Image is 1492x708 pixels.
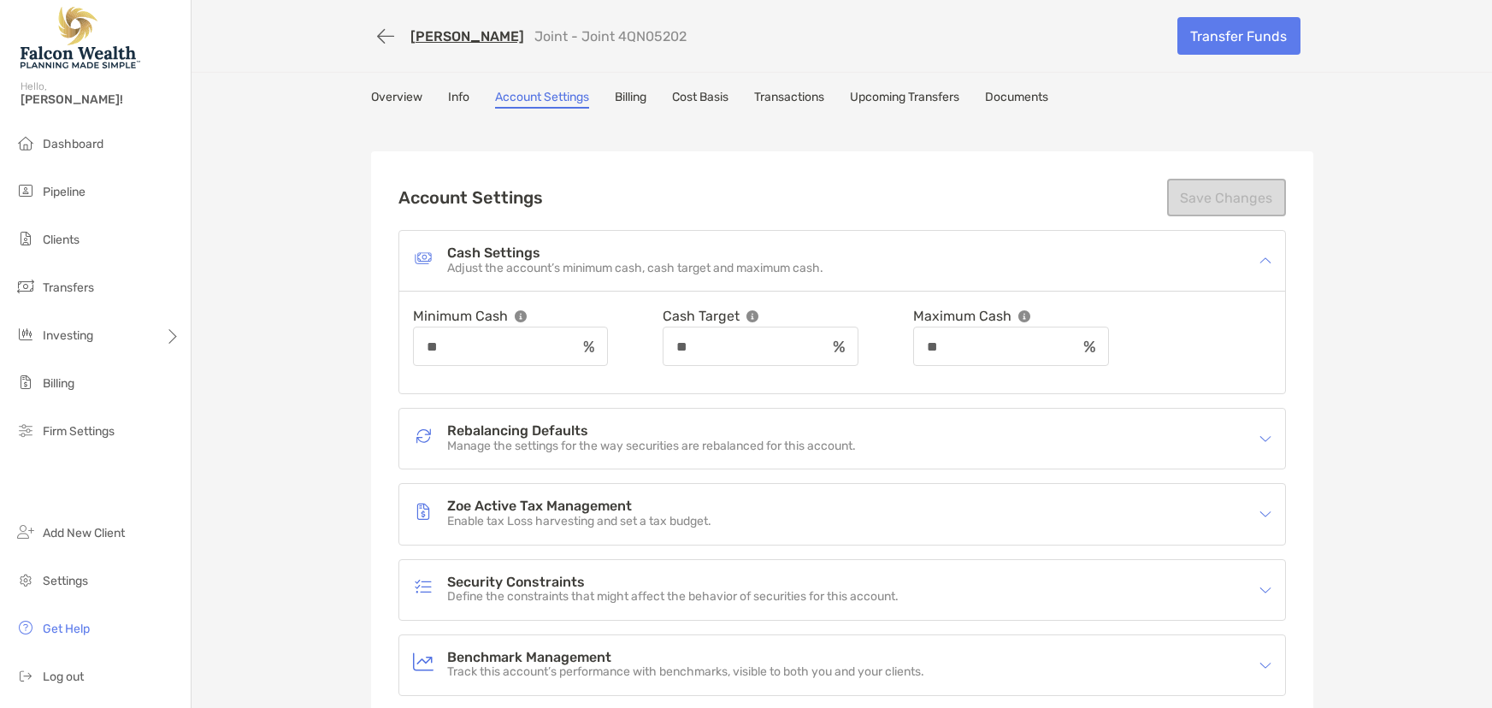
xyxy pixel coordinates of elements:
[15,276,36,297] img: transfers icon
[371,90,422,109] a: Overview
[43,424,115,439] span: Firm Settings
[43,137,103,151] span: Dashboard
[43,376,74,391] span: Billing
[399,231,1285,291] div: icon arrowCash SettingsCash SettingsAdjust the account’s minimum cash, cash target and maximum cash.
[15,180,36,201] img: pipeline icon
[43,574,88,588] span: Settings
[447,440,856,454] p: Manage the settings for the way securities are rebalanced for this account.
[15,665,36,686] img: logout icon
[413,501,433,522] img: Zoe Active Tax Management
[1259,584,1271,596] img: icon arrow
[447,575,899,590] h4: Security Constraints
[21,92,180,107] span: [PERSON_NAME]!
[15,133,36,153] img: dashboard icon
[663,305,740,327] p: Cash Target
[15,372,36,392] img: billing icon
[447,515,711,529] p: Enable tax Loss harvesting and set a tax budget.
[43,185,86,199] span: Pipeline
[447,665,924,680] p: Track this account’s performance with benchmarks, visible to both you and your clients.
[447,590,899,605] p: Define the constraints that might affect the behavior of securities for this account.
[746,310,758,322] img: info tooltip
[15,324,36,345] img: investing icon
[15,522,36,542] img: add_new_client icon
[447,262,823,276] p: Adjust the account’s minimum cash, cash target and maximum cash.
[413,652,433,672] img: Benchmark Management
[1083,340,1095,353] img: input icon
[15,617,36,638] img: get-help icon
[1018,310,1030,322] img: info tooltip
[399,635,1285,695] div: icon arrowBenchmark ManagementBenchmark ManagementTrack this account’s performance with benchmark...
[43,622,90,636] span: Get Help
[43,280,94,295] span: Transfers
[399,409,1285,469] div: icon arrowRebalancing DefaultsRebalancing DefaultsManage the settings for the way securities are ...
[399,484,1285,544] div: icon arrowZoe Active Tax ManagementZoe Active Tax ManagementEnable tax Loss harvesting and set a ...
[399,560,1285,620] div: icon arrowSecurity ConstraintsSecurity ConstraintsDefine the constraints that might affect the be...
[15,420,36,440] img: firm-settings icon
[913,305,1011,327] p: Maximum Cash
[413,426,433,446] img: Rebalancing Defaults
[447,424,856,439] h4: Rebalancing Defaults
[410,28,524,44] a: [PERSON_NAME]
[1259,659,1271,671] img: icon arrow
[1177,17,1300,55] a: Transfer Funds
[1259,255,1271,267] img: icon arrow
[583,340,595,353] img: input icon
[447,651,924,665] h4: Benchmark Management
[515,310,527,322] img: info tooltip
[15,569,36,590] img: settings icon
[534,28,687,44] p: Joint - Joint 4QN05202
[447,499,711,514] h4: Zoe Active Tax Management
[413,248,433,268] img: Cash Settings
[43,670,84,684] span: Log out
[1259,508,1271,520] img: icon arrow
[495,90,589,109] a: Account Settings
[413,305,508,327] p: Minimum Cash
[833,340,845,353] img: input icon
[21,7,140,68] img: Falcon Wealth Planning Logo
[448,90,469,109] a: Info
[43,233,80,247] span: Clients
[754,90,824,109] a: Transactions
[672,90,728,109] a: Cost Basis
[447,246,823,261] h4: Cash Settings
[15,228,36,249] img: clients icon
[43,328,93,343] span: Investing
[985,90,1048,109] a: Documents
[615,90,646,109] a: Billing
[1259,433,1271,445] img: icon arrow
[43,526,125,540] span: Add New Client
[413,576,433,597] img: Security Constraints
[850,90,959,109] a: Upcoming Transfers
[398,187,543,208] h2: Account Settings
